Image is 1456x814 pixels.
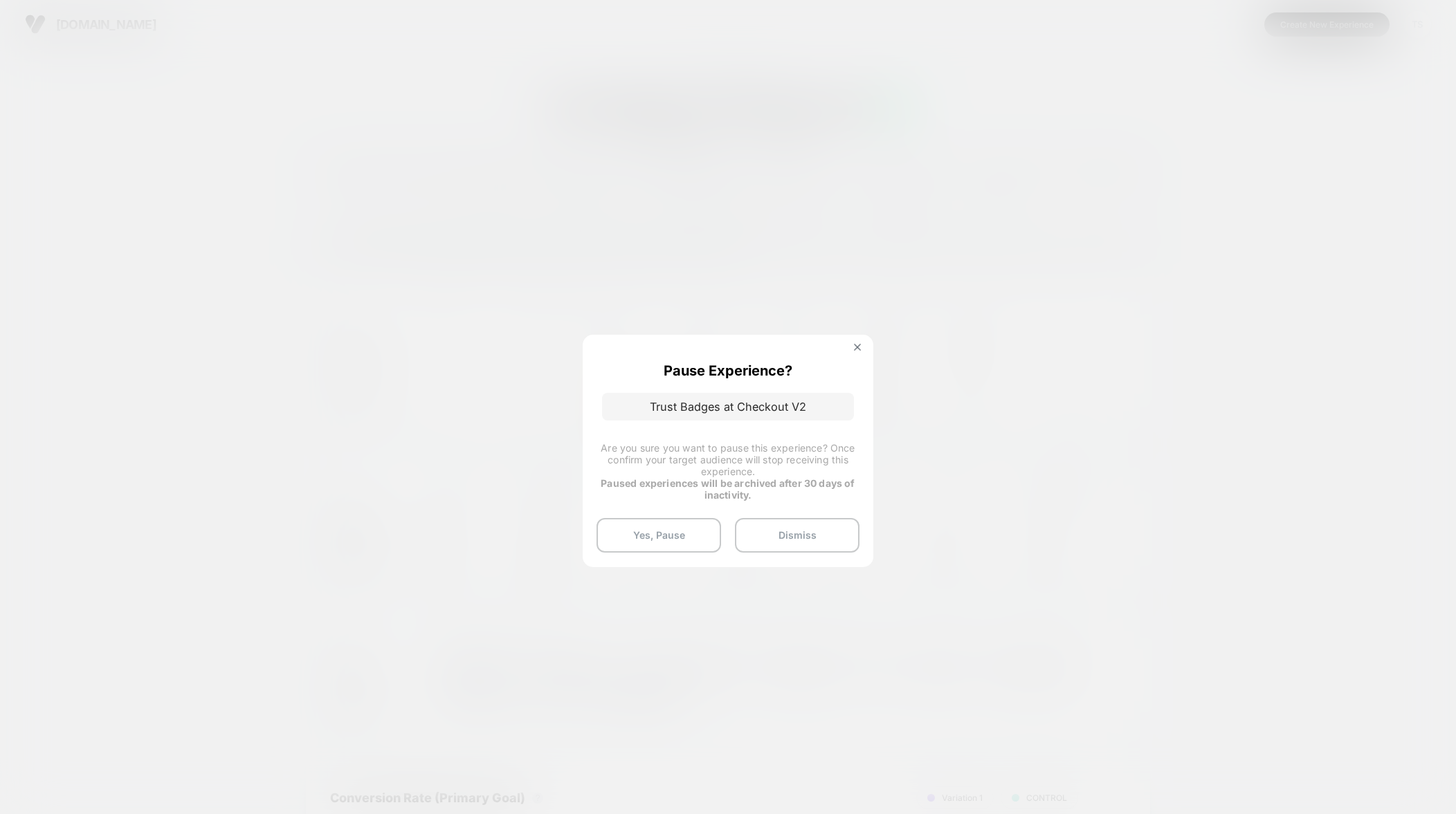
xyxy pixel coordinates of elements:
strong: Paused experiences will be archived after 30 days of inactivity. [601,477,855,501]
p: Trust Badges at Checkout V2 [602,393,854,420]
p: Pause Experience? [664,362,792,379]
img: close [854,344,861,351]
button: Dismiss [735,518,859,553]
span: Are you sure you want to pause this experience? Once confirm your target audience will stop recei... [601,442,855,477]
button: Yes, Pause [597,518,721,553]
